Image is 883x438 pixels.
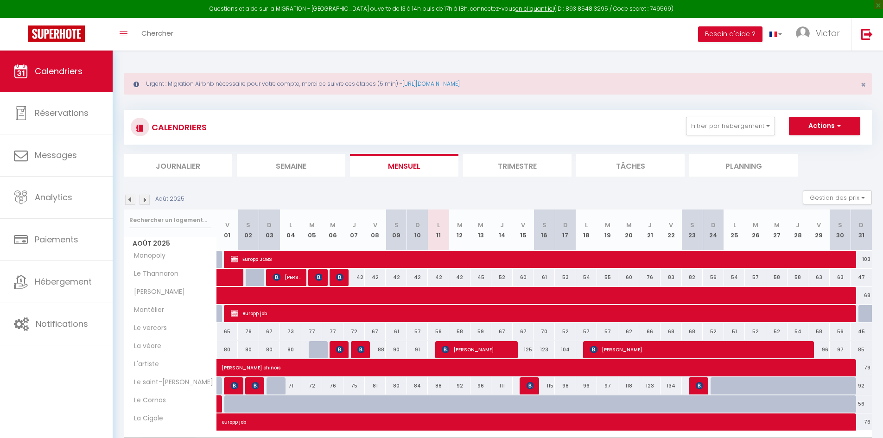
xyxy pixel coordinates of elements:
[28,25,85,42] img: Super Booking
[402,80,460,88] a: [URL][DOMAIN_NAME]
[703,209,724,251] th: 24
[407,209,428,251] th: 10
[689,154,798,177] li: Planning
[534,341,555,358] div: 123
[605,221,610,229] abbr: M
[126,323,169,333] span: Le vercors
[513,269,534,286] div: 60
[661,323,682,340] div: 68
[618,323,640,340] div: 62
[808,209,830,251] th: 29
[238,323,259,340] div: 76
[766,269,788,286] div: 58
[386,209,407,251] th: 09
[126,269,181,279] span: Le Thannaron
[231,305,856,322] span: europp job
[661,377,682,394] div: 134
[555,377,576,394] div: 98
[124,73,872,95] div: Urgent : Migration Airbnb nécessaire pour votre compte, merci de suivre ces étapes (5 min) -
[315,268,322,286] span: [PERSON_NAME]
[851,251,872,268] div: 103
[808,323,830,340] div: 58
[357,341,364,358] span: Valiantsina Shchepko
[35,191,72,203] span: Analytics
[576,209,597,251] th: 18
[365,209,386,251] th: 08
[352,221,356,229] abbr: J
[428,269,449,286] div: 42
[534,323,555,340] div: 70
[513,209,534,251] th: 15
[343,323,365,340] div: 72
[585,221,588,229] abbr: L
[149,117,207,138] h3: CALENDRIERS
[597,269,618,286] div: 55
[521,221,525,229] abbr: V
[259,341,280,358] div: 80
[576,323,597,340] div: 57
[246,221,250,229] abbr: S
[803,190,872,204] button: Gestion des prix
[280,209,301,251] th: 04
[428,377,449,394] div: 88
[155,195,184,203] p: Août 2025
[830,209,851,251] th: 30
[500,221,504,229] abbr: J
[322,377,343,394] div: 76
[237,154,345,177] li: Semaine
[830,341,851,358] div: 97
[555,209,576,251] th: 17
[618,377,640,394] div: 118
[555,323,576,340] div: 52
[491,323,513,340] div: 67
[527,377,534,394] span: [PERSON_NAME]
[365,377,386,394] div: 81
[733,221,736,229] abbr: L
[336,341,343,358] span: [PERSON_NAME]
[626,221,632,229] abbr: M
[330,221,336,229] abbr: M
[231,250,856,268] span: Europp JOBS
[703,323,724,340] div: 52
[322,323,343,340] div: 77
[365,341,386,358] div: 88
[597,323,618,340] div: 57
[724,209,745,251] th: 25
[134,18,180,51] a: Chercher
[386,323,407,340] div: 61
[788,209,809,251] th: 28
[830,269,851,286] div: 63
[428,209,449,251] th: 11
[280,323,301,340] div: 73
[301,209,323,251] th: 05
[817,221,821,229] abbr: V
[343,209,365,251] th: 07
[407,377,428,394] div: 84
[576,377,597,394] div: 96
[415,221,420,229] abbr: D
[470,377,492,394] div: 96
[844,399,883,438] iframe: LiveChat chat widget
[259,323,280,340] div: 67
[35,107,89,119] span: Réservations
[126,341,164,351] span: La véore
[129,212,211,229] input: Rechercher un logement...
[861,79,866,90] span: ×
[682,269,703,286] div: 82
[745,323,766,340] div: 52
[808,269,830,286] div: 63
[394,221,399,229] abbr: S
[851,209,872,251] th: 31
[796,221,800,229] abbr: J
[851,341,872,358] div: 85
[669,221,673,229] abbr: V
[217,209,238,251] th: 01
[830,323,851,340] div: 56
[690,221,694,229] abbr: S
[534,269,555,286] div: 61
[373,221,377,229] abbr: V
[449,269,470,286] div: 42
[343,269,365,286] div: 42
[639,269,661,286] div: 76
[745,209,766,251] th: 26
